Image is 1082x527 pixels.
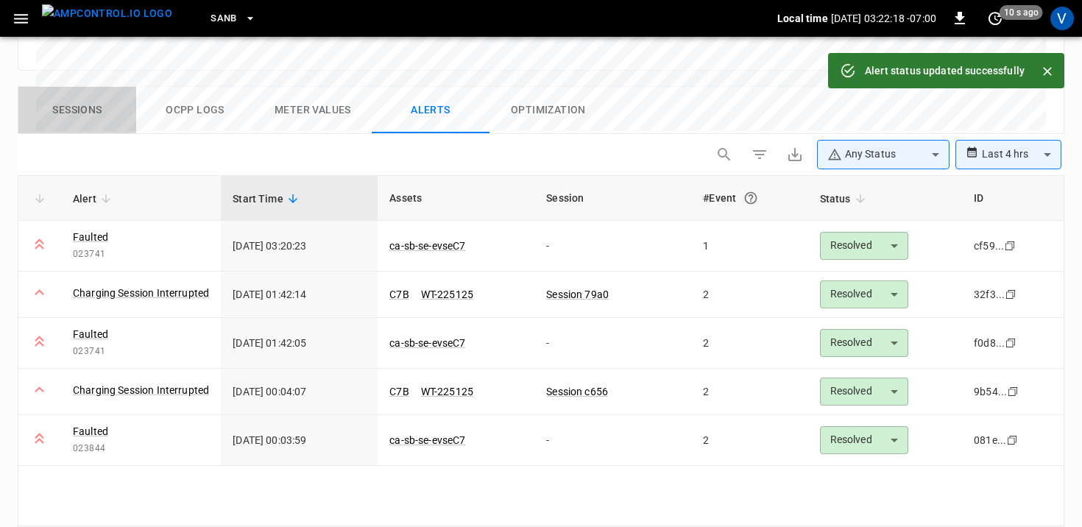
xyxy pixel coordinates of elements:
button: Close [1036,60,1058,82]
div: 081e... [974,433,1006,448]
a: Charging Session Interrupted [73,383,209,397]
div: copy [1004,335,1019,351]
div: Resolved [820,280,908,308]
button: set refresh interval [983,7,1007,30]
span: 10 s ago [1000,5,1043,20]
div: 9b54... [974,384,1007,399]
div: Alert status updated successfully [865,57,1025,84]
td: 2 [691,369,807,415]
th: Session [534,176,691,221]
div: copy [1004,286,1019,303]
span: SanB [211,10,237,27]
td: [DATE] 00:03:59 [221,415,378,466]
span: 023844 [73,442,209,456]
button: Sessions [18,87,136,134]
div: copy [1005,432,1020,448]
td: [DATE] 00:04:07 [221,369,378,415]
button: Optimization [489,87,607,134]
div: Any Status [827,146,926,162]
p: [DATE] 03:22:18 -07:00 [831,11,936,26]
a: WT-225125 [421,386,473,397]
a: Session c656 [546,386,608,397]
th: ID [962,176,1064,221]
td: - [534,415,691,466]
span: Status [820,190,870,208]
div: copy [1003,238,1018,254]
div: Resolved [820,329,908,357]
td: 2 [691,415,807,466]
img: ampcontrol.io logo [42,4,172,23]
a: ca-sb-se-evseC7 [389,434,465,446]
div: Resolved [820,378,908,406]
button: SanB [205,4,262,33]
div: Last 4 hrs [982,141,1061,169]
th: Assets [378,176,534,221]
button: Alerts [372,87,489,134]
div: profile-icon [1050,7,1074,30]
div: copy [1006,383,1021,400]
button: An event is a single occurrence of an issue. An alert groups related events for the same asset, m... [738,185,764,211]
button: Meter Values [254,87,372,134]
span: Alert [73,190,116,208]
div: #Event [703,185,796,211]
span: Start Time [233,190,303,208]
button: Ocpp logs [136,87,254,134]
div: Resolved [820,426,908,454]
p: Local time [777,11,828,26]
a: C7B [389,386,409,397]
a: Faulted [73,424,108,439]
div: Resolved [820,232,908,260]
